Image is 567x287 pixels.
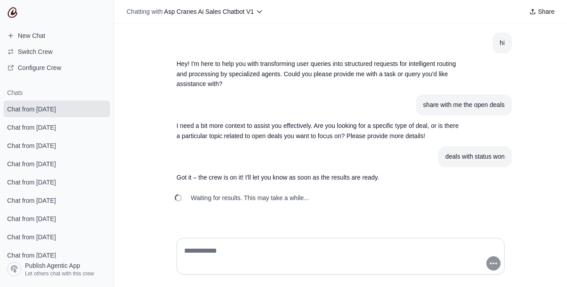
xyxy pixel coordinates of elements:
[526,5,558,18] button: Share
[7,123,56,132] span: Chat from [DATE]
[4,119,110,135] a: Chat from [DATE]
[123,5,267,18] button: Chatting with Asp Cranes Ai Sales Chatbot V1
[4,210,110,227] a: Chat from [DATE]
[191,193,309,202] span: Waiting for results. This may take a while...
[169,115,469,147] section: Response
[7,160,56,168] span: Chat from [DATE]
[423,100,505,110] div: share with me the open deals
[493,33,512,53] section: User message
[7,178,56,187] span: Chat from [DATE]
[4,29,110,43] a: New Chat
[177,59,462,89] p: Hey! I'm here to help you with transforming user queries into structured requests for intelligent...
[4,258,110,280] a: Publish Agentic App Let others chat with this crew
[4,192,110,209] a: Chat from [DATE]
[445,152,505,162] div: deals with status won
[25,270,94,277] span: Let others chat with this crew
[4,45,110,59] button: Switch Crew
[4,156,110,172] a: Chat from [DATE]
[169,167,469,188] section: Response
[169,53,469,94] section: Response
[7,214,56,223] span: Chat from [DATE]
[127,7,163,16] span: Chatting with
[177,121,462,141] p: I need a bit more context to assist you effectively. Are you looking for a specific type of deal,...
[500,38,505,48] div: hi
[4,137,110,154] a: Chat from [DATE]
[18,63,61,72] span: Configure Crew
[25,261,80,270] span: Publish Agentic App
[4,61,110,75] a: Configure Crew
[18,47,53,56] span: Switch Crew
[416,94,512,115] section: User message
[177,172,462,183] p: Got it – the crew is on it! I'll let you know as soon as the results are ready.
[7,7,18,18] img: CrewAI Logo
[7,196,56,205] span: Chat from [DATE]
[18,31,45,40] span: New Chat
[7,233,56,242] span: Chat from [DATE]
[4,229,110,245] a: Chat from [DATE]
[4,101,110,117] a: Chat from [DATE]
[7,141,56,150] span: Chat from [DATE]
[7,251,56,260] span: Chat from [DATE]
[164,8,254,15] span: Asp Cranes Ai Sales Chatbot V1
[4,174,110,190] a: Chat from [DATE]
[538,7,555,16] span: Share
[7,105,56,114] span: Chat from [DATE]
[438,146,512,167] section: User message
[4,247,110,263] a: Chat from [DATE]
